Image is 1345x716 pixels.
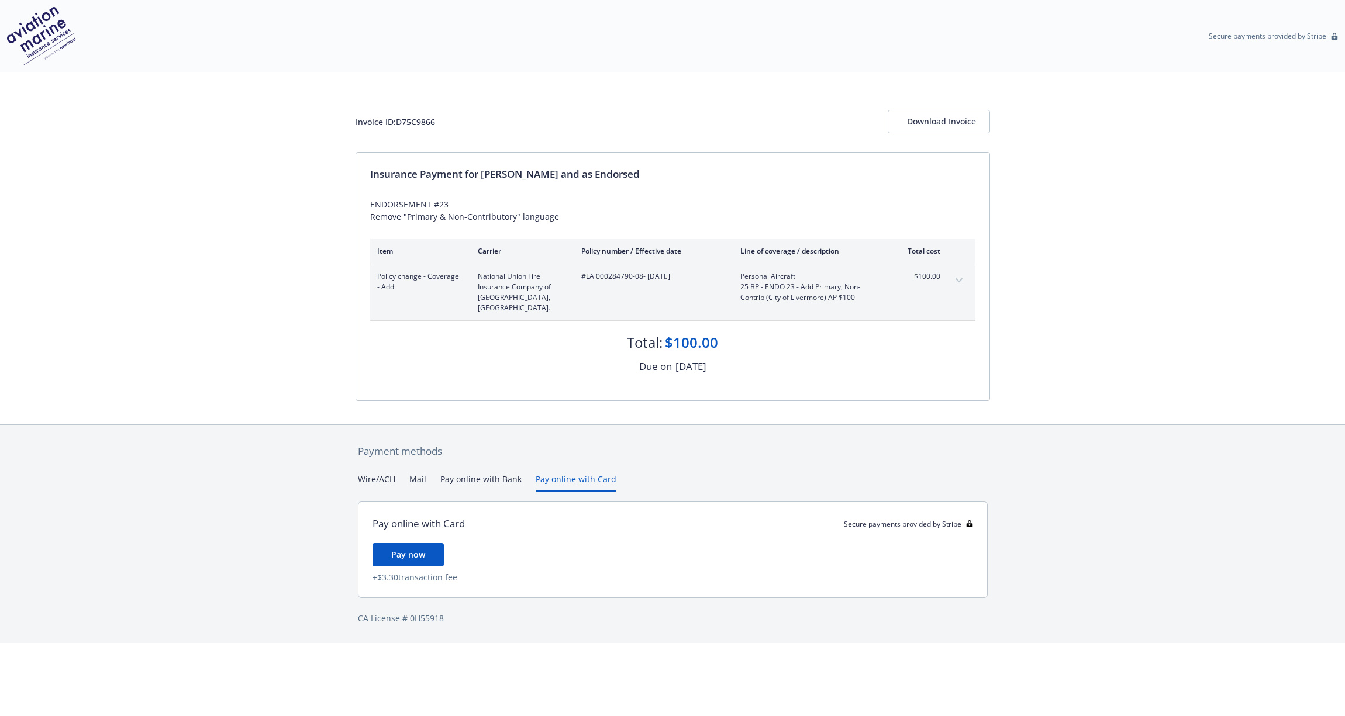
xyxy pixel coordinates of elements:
[740,282,878,303] span: 25 BP - ENDO 23 - Add Primary, Non-Contrib (City of Livermore) AP $100
[478,271,563,313] span: National Union Fire Insurance Company of [GEOGRAPHIC_DATA], [GEOGRAPHIC_DATA].
[675,359,706,374] div: [DATE]
[358,612,988,624] div: CA License # 0H55918
[950,271,968,290] button: expand content
[536,473,616,492] button: Pay online with Card
[373,571,973,583] div: + $3.30 transaction fee
[907,110,971,133] div: Download Invoice
[844,519,973,529] div: Secure payments provided by Stripe
[373,543,444,566] button: Pay now
[896,271,940,282] span: $100.00
[370,167,975,182] div: Insurance Payment for [PERSON_NAME] and as Endorsed
[478,246,563,256] div: Carrier
[896,246,940,256] div: Total cost
[740,271,878,303] span: Personal Aircraft25 BP - ENDO 23 - Add Primary, Non-Contrib (City of Livermore) AP $100
[1209,31,1326,41] p: Secure payments provided by Stripe
[356,116,435,128] div: Invoice ID: D75C9866
[740,246,878,256] div: Line of coverage / description
[627,333,663,352] div: Total:
[370,198,975,223] div: ENDORSEMENT #23 Remove "Primary & Non-Contributory" language
[358,473,395,492] button: Wire/ACH
[581,246,722,256] div: Policy number / Effective date
[377,246,459,256] div: Item
[373,516,465,531] div: Pay online with Card
[409,473,426,492] button: Mail
[358,444,988,459] div: Payment methods
[639,359,672,374] div: Due on
[440,473,522,492] button: Pay online with Bank
[740,271,878,282] span: Personal Aircraft
[377,271,459,292] span: Policy change - Coverage - Add
[665,333,718,352] div: $100.00
[370,264,975,320] div: Policy change - Coverage - AddNational Union Fire Insurance Company of [GEOGRAPHIC_DATA], [GEOGRA...
[888,110,990,133] button: Download Invoice
[581,271,722,282] span: #LA 000284790-08 - [DATE]
[391,549,425,560] span: Pay now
